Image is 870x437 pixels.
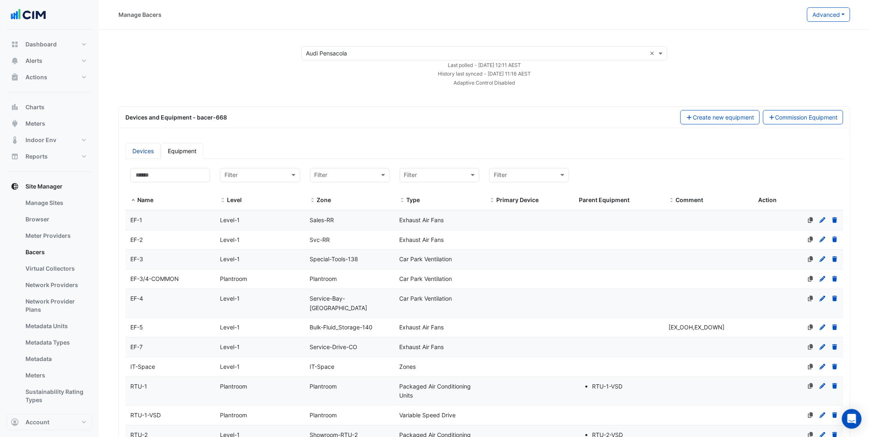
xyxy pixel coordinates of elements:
a: No primary device defined [807,343,814,350]
span: Site Manager [25,182,62,191]
a: Edit [819,324,826,331]
a: Edit [819,343,826,350]
app-icon: Indoor Env [11,136,19,144]
span: EF-3/4-COMMON [130,275,179,282]
a: Metadata Units [19,318,92,334]
small: Adaptive Control Disabled [454,80,515,86]
span: Meters [25,120,45,128]
a: Delete [831,343,839,350]
span: Dashboard [25,40,57,48]
span: Level-1 [220,255,240,262]
button: Create new equipment [680,110,760,124]
span: Sales-RR [310,216,334,223]
app-icon: Meters [11,120,19,128]
a: No primary device defined [807,255,814,262]
span: Charts [25,103,44,111]
app-icon: Dashboard [11,40,19,48]
a: No favourites defined [807,324,814,331]
a: No primary device defined [807,412,814,419]
span: Plantroom [220,275,247,282]
button: Meters [7,115,92,132]
span: Exhaust Air Fans [400,343,444,350]
button: Charts [7,99,92,115]
a: No primary device defined [807,216,814,223]
span: Plantroom [310,275,337,282]
button: Indoor Env [7,132,92,148]
span: Actions [25,73,47,81]
a: Delete [831,275,839,282]
span: Zone [317,196,331,203]
span: EF-7 [130,343,143,350]
app-icon: Reports [11,152,19,161]
li: RTU-1-VSD [592,382,659,391]
a: Delete [831,383,839,390]
span: Action [759,196,777,203]
a: Manage Sites [19,195,92,211]
app-icon: Site Manager [11,182,19,191]
app-icon: Actions [11,73,19,81]
a: Delete [831,363,839,370]
a: Devices [125,143,161,159]
img: Company Logo [10,7,47,23]
span: Svc-RR [310,236,330,243]
span: Type [407,196,420,203]
button: Account [7,414,92,430]
span: Variable Speed Drive [400,412,456,419]
span: Primary Device [489,197,495,204]
span: Indoor Env [25,136,56,144]
a: Edit [819,236,826,243]
span: Plantroom [220,412,247,419]
a: Edit [819,216,826,223]
span: RTU-1-VSD [130,412,161,419]
span: Level [220,197,226,204]
span: Name [130,197,136,204]
a: Delete [831,216,839,223]
span: Car Park Ventilation [400,295,452,302]
span: Plantroom [310,412,337,419]
span: Packaged Air Conditioning Units [400,383,471,399]
span: EF-4 [130,295,143,302]
span: Reports [25,152,48,161]
a: No primary device defined [807,363,814,370]
small: Fri 27-Jun-2025 21:11 CDT [448,62,521,68]
span: Exhaust Air Fans [400,236,444,243]
a: Sustainability Rating Types [19,384,92,408]
span: Comment [669,197,675,204]
span: Level-1 [220,324,240,331]
span: Exhaust Air Fans [400,216,444,223]
button: Dashboard [7,36,92,53]
a: Meter Providers [19,228,92,244]
a: Edit [819,363,826,370]
span: Comment [676,196,703,203]
span: Level-1 [220,236,240,243]
span: IT-Space [310,363,335,370]
a: Browser [19,211,92,228]
span: Special-Tools-138 [310,255,359,262]
button: Advanced [807,7,850,22]
span: Zone [310,197,316,204]
a: Delete [831,255,839,262]
span: EF-5 [130,324,143,331]
a: Edit [819,275,826,282]
a: Delete [831,412,839,419]
span: Bulk-Fluid_Storage-140 [310,324,373,331]
span: IT-Space [130,363,155,370]
span: RTU-1 [130,383,147,390]
a: Network Provider Plans [19,293,92,318]
span: EF-3 [130,255,143,262]
span: Clear [650,49,657,57]
span: Type [400,197,405,204]
span: EF-2 [130,236,143,243]
span: Alerts [25,57,42,65]
span: Level [227,196,242,203]
span: Service-Bay-[GEOGRAPHIC_DATA] [310,295,368,311]
span: Car Park Ventilation [400,255,452,262]
span: Account [25,418,49,426]
a: Metadata [19,351,92,367]
span: Level-1 [220,216,240,223]
app-icon: Alerts [11,57,19,65]
a: No primary device defined [807,383,814,390]
a: Edit [819,255,826,262]
div: Site Manager [7,195,92,412]
span: Level-1 [220,295,240,302]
